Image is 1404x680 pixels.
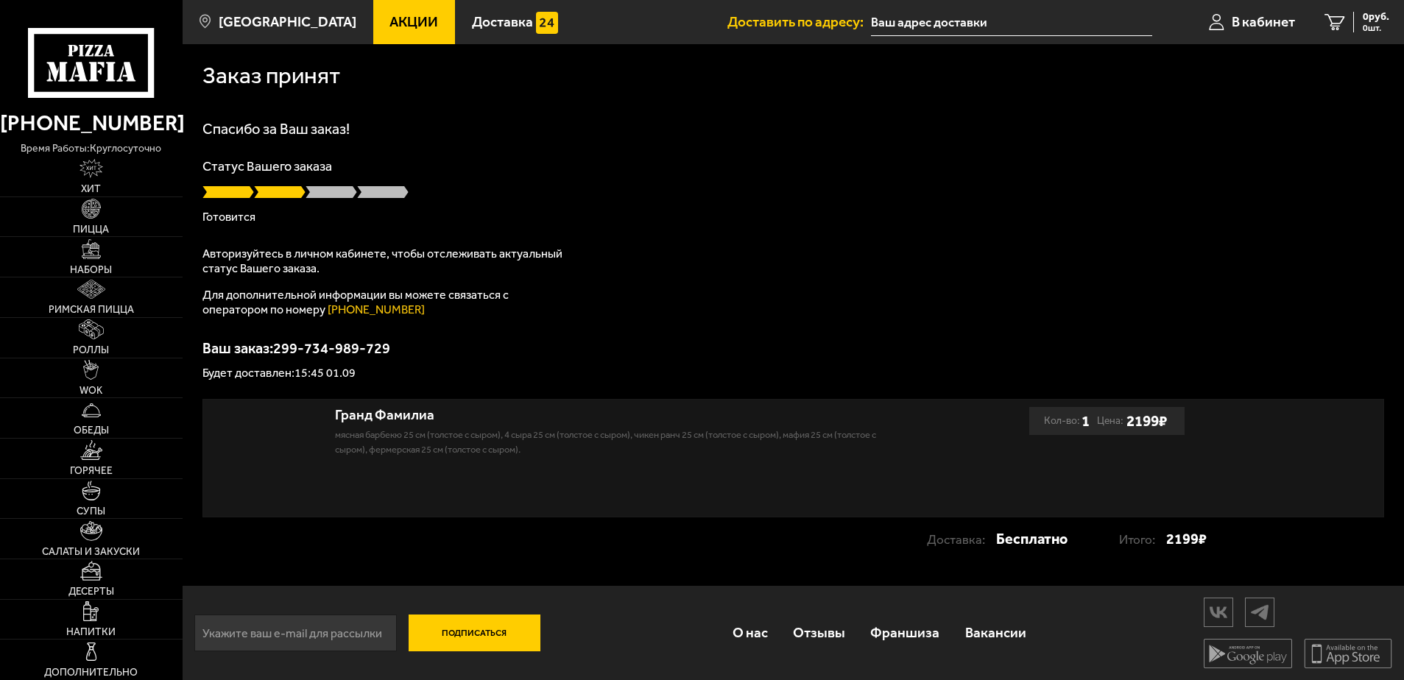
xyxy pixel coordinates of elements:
[80,386,102,396] span: WOK
[328,302,425,316] a: [PHONE_NUMBER]
[871,9,1151,36] input: Ваш адрес доставки
[780,609,858,657] a: Отзывы
[202,367,1384,379] p: Будет доставлен: 15:45 01.09
[389,15,438,29] span: Акции
[70,466,113,476] span: Горячее
[202,341,1384,355] p: Ваш заказ: 299-734-989-729
[1097,407,1123,435] span: Цена:
[202,288,571,317] p: Для дополнительной информации вы можете связаться с оператором по номеру
[70,265,112,275] span: Наборы
[720,609,780,657] a: О нас
[202,121,1384,136] h1: Спасибо за Ваш заказ!
[335,428,889,457] p: Мясная Барбекю 25 см (толстое с сыром), 4 сыра 25 см (толстое с сыром), Чикен Ранч 25 см (толстое...
[68,587,114,597] span: Десерты
[927,525,996,553] p: Доставка:
[66,627,116,637] span: Напитки
[472,15,533,29] span: Доставка
[1044,407,1090,435] div: Кол-во:
[1232,15,1295,29] span: В кабинет
[1363,12,1389,22] span: 0 руб.
[202,160,1384,173] p: Статус Вашего заказа
[1082,407,1090,435] b: 1
[1126,412,1167,431] b: 2199 ₽
[44,667,138,678] span: Дополнительно
[219,15,356,29] span: [GEOGRAPHIC_DATA]
[858,609,952,657] a: Франшиза
[1363,24,1389,32] span: 0 шт.
[202,247,571,276] p: Авторизуйтесь в личном кабинете, чтобы отслеживать актуальный статус Вашего заказа.
[409,615,540,651] button: Подписаться
[1246,599,1274,625] img: tg
[1119,525,1166,553] p: Итого:
[1204,599,1232,625] img: vk
[536,12,558,34] img: 15daf4d41897b9f0e9f617042186c801.svg
[194,615,397,651] input: Укажите ваш e-mail для рассылки
[202,211,1384,223] p: Готовится
[73,345,109,355] span: Роллы
[996,525,1068,553] strong: Бесплатно
[202,64,340,88] h1: Заказ принят
[1166,525,1207,553] strong: 2199 ₽
[74,425,109,436] span: Обеды
[77,506,105,517] span: Супы
[73,224,109,235] span: Пицца
[49,305,134,315] span: Римская пицца
[81,184,101,194] span: Хит
[727,15,871,29] span: Доставить по адресу:
[953,609,1039,657] a: Вакансии
[335,407,889,424] div: Гранд Фамилиа
[42,547,140,557] span: Салаты и закуски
